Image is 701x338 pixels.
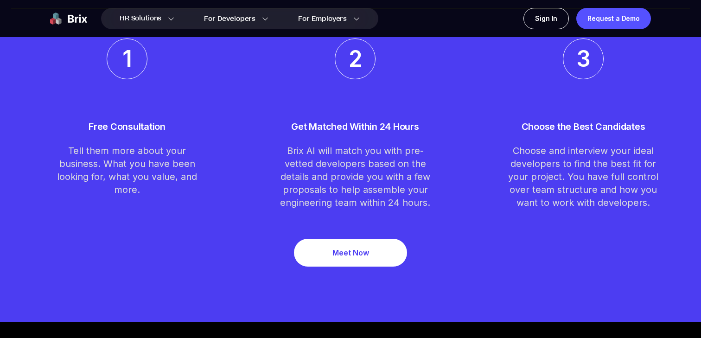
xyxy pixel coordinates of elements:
[563,38,604,79] p: 3
[506,144,660,209] p: Choose and interview your ideal developers to find the best fit for your project. You have full c...
[294,239,407,267] button: Meet Now
[506,120,660,133] p: Choose the Best Candidates
[298,14,347,24] span: For Employers
[332,248,369,257] a: Meet Now
[50,144,204,196] p: Tell them more about your business. What you have been looking for, what you value, and more.
[278,120,432,133] p: Get Matched Within 24 Hours
[50,120,204,133] p: Free Consultation
[576,8,651,29] a: Request a Demo
[107,38,147,79] p: 1
[120,11,161,26] span: HR Solutions
[523,8,569,29] a: Sign In
[335,38,376,79] p: 2
[278,144,432,209] p: Brix AI will match you with pre-vetted developers based on the details and provide you with a few...
[204,14,255,24] span: For Developers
